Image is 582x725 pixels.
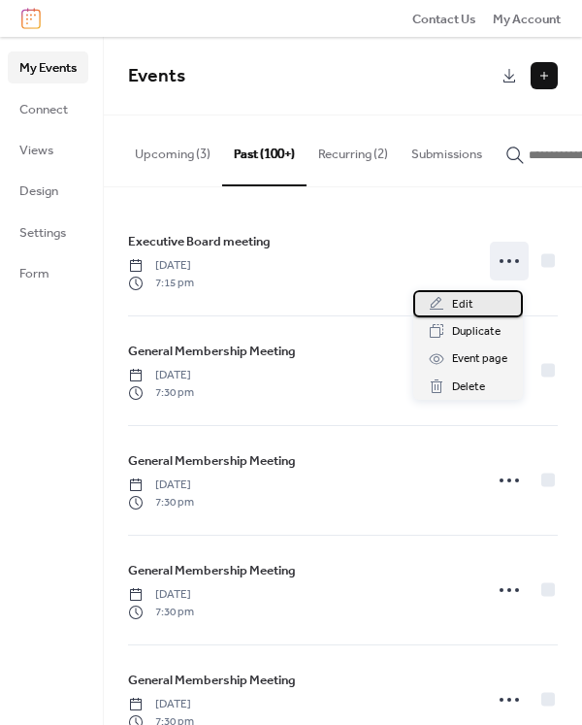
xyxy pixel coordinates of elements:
a: My Account [493,9,561,28]
a: Executive Board meeting [128,231,271,252]
span: Executive Board meeting [128,232,271,251]
span: Connect [19,100,68,119]
span: 7:30 pm [128,384,194,402]
span: Events [128,58,185,94]
span: Design [19,181,58,201]
button: Recurring (2) [307,115,400,183]
a: Settings [8,216,88,247]
span: General Membership Meeting [128,451,296,471]
span: Form [19,264,49,283]
span: [DATE] [128,696,194,713]
a: My Events [8,51,88,82]
span: [DATE] [128,586,194,604]
span: My Events [19,58,77,78]
button: Submissions [400,115,494,183]
button: Past (100+) [222,115,307,185]
span: [DATE] [128,257,194,275]
a: General Membership Meeting [128,560,296,581]
a: Connect [8,93,88,124]
span: Edit [452,295,473,314]
span: [DATE] [128,367,194,384]
a: General Membership Meeting [128,670,296,691]
span: Duplicate [452,322,501,342]
span: 7:15 pm [128,275,194,292]
a: Form [8,257,88,288]
a: General Membership Meeting [128,450,296,472]
span: General Membership Meeting [128,561,296,580]
a: Views [8,134,88,165]
span: 7:30 pm [128,494,194,511]
img: logo [21,8,41,29]
span: Views [19,141,53,160]
span: Delete [452,378,485,397]
a: Contact Us [412,9,476,28]
a: Design [8,175,88,206]
span: My Account [493,10,561,29]
span: General Membership Meeting [128,342,296,361]
span: General Membership Meeting [128,671,296,690]
span: 7:30 pm [128,604,194,621]
span: Contact Us [412,10,476,29]
button: Upcoming (3) [123,115,222,183]
span: Settings [19,223,66,243]
a: General Membership Meeting [128,341,296,362]
span: Event page [452,349,507,369]
span: [DATE] [128,477,194,494]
